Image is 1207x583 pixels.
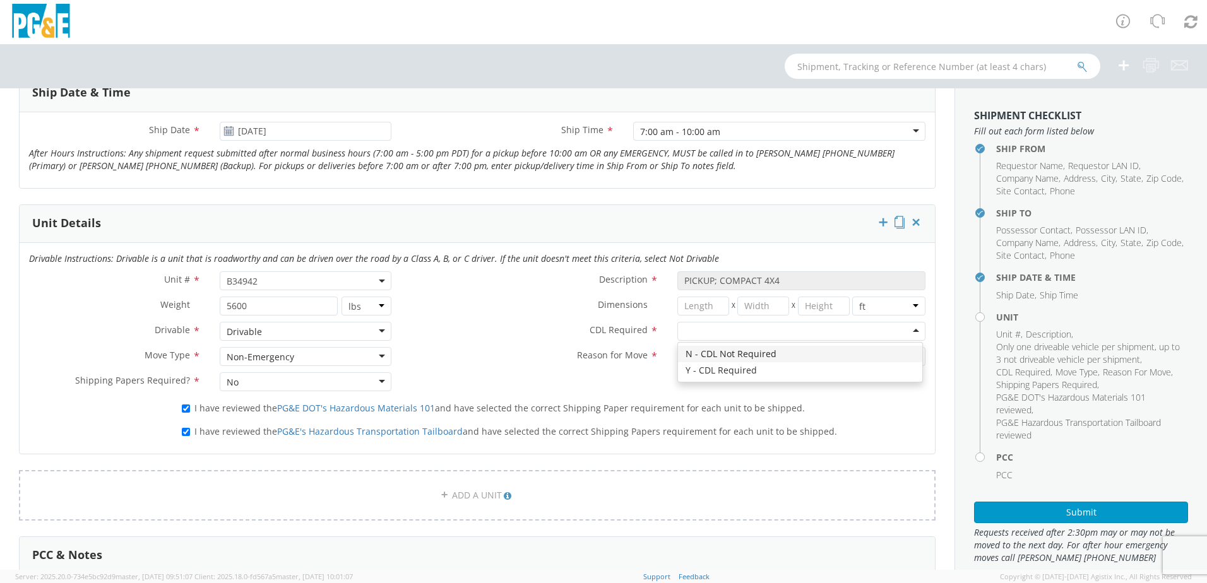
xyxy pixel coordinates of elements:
[116,572,193,581] span: master, [DATE] 09:51:07
[1040,289,1078,301] span: Ship Time
[996,172,1061,185] li: ,
[1026,328,1073,341] li: ,
[1068,160,1139,172] span: Requestor LAN ID
[1026,328,1071,340] span: Description
[1076,224,1146,236] span: Possessor LAN ID
[996,452,1188,462] h4: PCC
[996,328,1023,341] li: ,
[996,160,1063,172] span: Requestor Name
[1068,160,1141,172] li: ,
[996,144,1188,153] h4: Ship From
[29,252,719,264] i: Drivable Instructions: Drivable is a unit that is roadworthy and can be driven over the road by a...
[996,289,1037,302] li: ,
[1101,172,1117,185] li: ,
[598,298,648,310] span: Dimensions
[220,271,391,290] span: B34942
[1064,172,1096,184] span: Address
[996,273,1188,282] h4: Ship Date & Time
[1101,237,1117,249] li: ,
[182,428,190,436] input: I have reviewed thePG&E's Hazardous Transportation Tailboardand have selected the correct Shippin...
[1076,224,1148,237] li: ,
[149,124,190,136] span: Ship Date
[640,126,720,138] div: 7:00 am - 10:00 am
[19,470,936,521] a: ADD A UNIT
[996,391,1146,416] span: PG&E DOT's Hazardous Materials 101 reviewed
[1103,366,1173,379] li: ,
[599,273,648,285] span: Description
[1101,172,1115,184] span: City
[996,249,1047,262] li: ,
[996,237,1061,249] li: ,
[276,572,353,581] span: master, [DATE] 10:01:07
[9,4,73,41] img: pge-logo-06675f144f4cfa6a6814.png
[996,224,1073,237] li: ,
[1050,249,1075,261] span: Phone
[996,237,1059,249] span: Company Name
[996,469,1013,481] span: PCC
[1064,237,1098,249] li: ,
[996,341,1180,365] span: Only one driveable vehicle per shipment, up to 3 not driveable vehicle per shipment
[29,147,895,172] i: After Hours Instructions: Any shipment request submitted after normal business hours (7:00 am - 5...
[164,273,190,285] span: Unit #
[996,379,1099,391] li: ,
[1103,366,1171,378] span: Reason For Move
[677,297,729,315] input: Length
[996,224,1071,236] span: Possessor Contact
[798,297,850,315] input: Height
[974,502,1188,523] button: Submit
[1050,185,1075,197] span: Phone
[996,366,1050,378] span: CDL Required
[1146,237,1182,249] span: Zip Code
[1121,237,1141,249] span: State
[1055,366,1098,378] span: Move Type
[996,185,1045,197] span: Site Contact
[277,425,463,437] a: PG&E's Hazardous Transportation Tailboard
[996,341,1185,366] li: ,
[75,374,190,386] span: Shipping Papers Required?
[785,54,1100,79] input: Shipment, Tracking or Reference Number (at least 4 chars)
[1055,366,1100,379] li: ,
[1121,172,1141,184] span: State
[678,362,922,379] div: Y - CDL Required
[227,326,262,338] div: Drivable
[15,572,193,581] span: Server: 2025.20.0-734e5bc92d9
[1146,237,1184,249] li: ,
[729,297,738,315] span: X
[590,324,648,336] span: CDL Required
[1121,172,1143,185] li: ,
[996,185,1047,197] li: ,
[145,349,190,361] span: Move Type
[996,160,1065,172] li: ,
[227,351,294,363] div: Non-Emergency
[996,366,1052,379] li: ,
[577,349,648,361] span: Reason for Move
[996,328,1021,340] span: Unit #
[194,402,805,414] span: I have reviewed the and have selected the correct Shipping Paper requirement for each unit to be ...
[561,124,603,136] span: Ship Time
[1146,172,1182,184] span: Zip Code
[1064,172,1098,185] li: ,
[996,172,1059,184] span: Company Name
[155,324,190,336] span: Drivable
[643,572,670,581] a: Support
[227,376,239,389] div: No
[996,416,1161,441] span: PG&E Hazardous Transportation Tailboard reviewed
[32,217,101,230] h3: Unit Details
[194,425,837,437] span: I have reviewed the and have selected the correct Shipping Papers requirement for each unit to be...
[32,549,102,562] h3: PCC & Notes
[678,346,922,362] div: N - CDL Not Required
[679,572,710,581] a: Feedback
[737,297,789,315] input: Width
[789,297,798,315] span: X
[974,526,1188,564] span: Requests received after 2:30pm may or may not be moved to the next day. For after hour emergency ...
[996,289,1035,301] span: Ship Date
[1000,572,1192,582] span: Copyright © [DATE]-[DATE] Agistix Inc., All Rights Reserved
[227,275,384,287] span: B34942
[996,249,1045,261] span: Site Contact
[1101,237,1115,249] span: City
[1064,237,1096,249] span: Address
[974,109,1081,122] strong: Shipment Checklist
[974,125,1188,138] span: Fill out each form listed below
[1121,237,1143,249] li: ,
[32,86,131,99] h3: Ship Date & Time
